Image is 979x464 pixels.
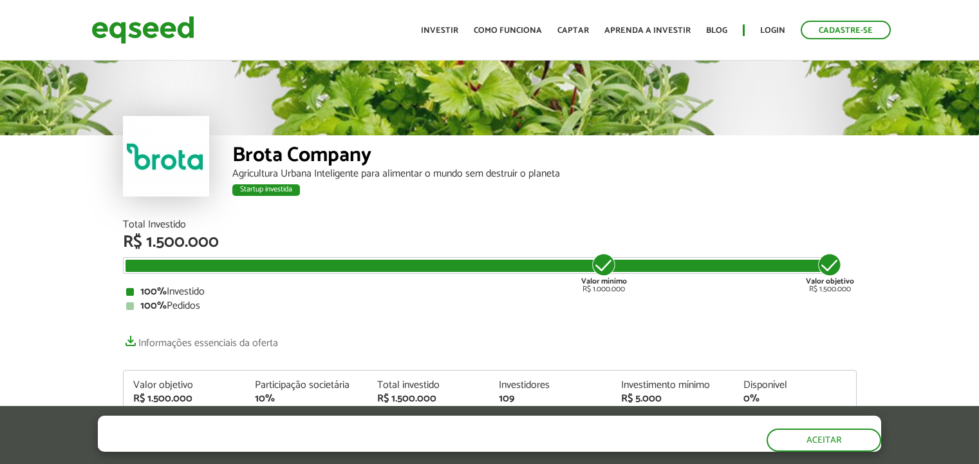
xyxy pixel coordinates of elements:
[580,252,628,293] div: R$ 1.000.000
[140,297,167,314] strong: 100%
[499,380,602,391] div: Investidores
[604,26,691,35] a: Aprenda a investir
[743,394,846,404] div: 0%
[123,234,857,251] div: R$ 1.500.000
[126,301,853,311] div: Pedidos
[621,394,724,404] div: R$ 5.000
[474,26,542,35] a: Como funciona
[767,429,881,452] button: Aceitar
[806,275,854,287] strong: Valor objetivo
[760,26,785,35] a: Login
[123,220,857,230] div: Total Investido
[706,26,727,35] a: Blog
[557,26,589,35] a: Captar
[123,331,278,349] a: Informações essenciais da oferta
[133,394,236,404] div: R$ 1.500.000
[133,380,236,391] div: Valor objetivo
[421,26,458,35] a: Investir
[91,13,194,47] img: EqSeed
[98,416,564,436] h5: O site da EqSeed utiliza cookies para melhorar sua navegação.
[268,440,416,451] a: política de privacidade e de cookies
[743,380,846,391] div: Disponível
[621,380,724,391] div: Investimento mínimo
[801,21,891,39] a: Cadastre-se
[98,439,564,451] p: Ao clicar em "aceitar", você aceita nossa .
[581,275,627,287] strong: Valor mínimo
[140,283,167,300] strong: 100%
[377,394,480,404] div: R$ 1.500.000
[499,394,602,404] div: 109
[232,145,857,169] div: Brota Company
[377,380,480,391] div: Total investido
[232,184,300,196] div: Startup investida
[232,169,857,179] div: Agricultura Urbana Inteligente para alimentar o mundo sem destruir o planeta
[126,287,853,297] div: Investido
[806,252,854,293] div: R$ 1.500.000
[255,394,358,404] div: 10%
[255,380,358,391] div: Participação societária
